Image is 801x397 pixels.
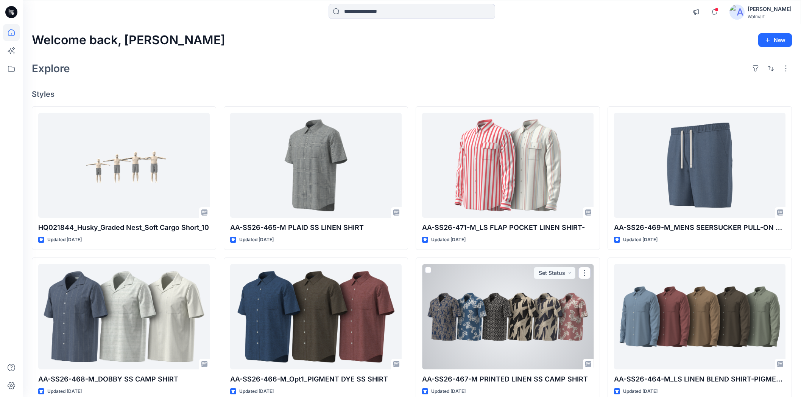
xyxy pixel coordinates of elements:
p: AA-SS26-465-M PLAID SS LINEN SHIRT [230,222,402,233]
a: AA-SS26-465-M PLAID SS LINEN SHIRT [230,113,402,218]
a: AA-SS26-467-M PRINTED LINEN SS CAMP SHIRT [422,264,594,369]
p: Updated [DATE] [623,236,658,244]
a: AA-SS26-466-M_Opt1_PIGMENT DYE SS SHIRT [230,264,402,369]
p: Updated [DATE] [623,388,658,395]
p: Updated [DATE] [47,236,82,244]
a: AA-SS26-468-M_DOBBY SS CAMP SHIRT [38,264,210,369]
p: Updated [DATE] [239,388,274,395]
p: Updated [DATE] [431,388,466,395]
h2: Explore [32,62,70,74]
p: HQ021844_Husky_Graded Nest_Soft Cargo Short_10 [38,222,210,233]
a: AA-SS26-464-M_LS LINEN BLEND SHIRT-PIGMENT DYE- [614,264,785,369]
p: AA-SS26-468-M_DOBBY SS CAMP SHIRT [38,374,210,385]
p: AA-SS26-469-M_MENS SEERSUCKER PULL-ON SHORT [614,222,785,233]
a: AA-SS26-469-M_MENS SEERSUCKER PULL-ON SHORT [614,113,785,218]
button: New [758,33,792,47]
p: AA-SS26-467-M PRINTED LINEN SS CAMP SHIRT [422,374,594,385]
div: Walmart [748,14,792,19]
p: Updated [DATE] [47,388,82,395]
p: AA-SS26-471-M_LS FLAP POCKET LINEN SHIRT- [422,222,594,233]
h4: Styles [32,90,792,99]
a: HQ021844_Husky_Graded Nest_Soft Cargo Short_10 [38,113,210,218]
div: [PERSON_NAME] [748,5,792,14]
p: AA-SS26-464-M_LS LINEN BLEND SHIRT-PIGMENT DYE- [614,374,785,385]
img: avatar [729,5,745,20]
h2: Welcome back, [PERSON_NAME] [32,33,225,47]
p: AA-SS26-466-M_Opt1_PIGMENT DYE SS SHIRT [230,374,402,385]
p: Updated [DATE] [431,236,466,244]
p: Updated [DATE] [239,236,274,244]
a: AA-SS26-471-M_LS FLAP POCKET LINEN SHIRT- [422,113,594,218]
